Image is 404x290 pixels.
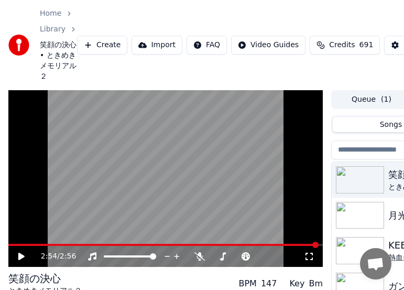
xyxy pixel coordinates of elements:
[8,271,82,286] div: 笑顔の決心
[309,277,323,290] div: Bm
[310,36,380,55] button: Credits691
[359,40,374,50] span: 691
[261,277,277,290] div: 147
[238,277,256,290] div: BPM
[381,94,391,105] span: ( 1 )
[77,36,128,55] button: Create
[40,8,61,19] a: Home
[132,36,182,55] button: Import
[360,248,391,280] a: チャットを開く
[60,251,76,262] span: 2:56
[41,251,66,262] div: /
[231,36,305,55] button: Video Guides
[329,40,355,50] span: Credits
[8,35,29,56] img: youka
[40,40,77,82] span: 笑顔の決心 • ときめきメモリアル２
[40,8,77,82] nav: breadcrumb
[40,24,65,35] a: Library
[41,251,57,262] span: 2:54
[187,36,227,55] button: FAQ
[289,277,304,290] div: Key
